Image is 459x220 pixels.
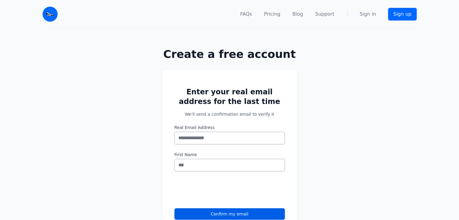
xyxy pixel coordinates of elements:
[315,11,334,18] a: Support
[174,179,266,202] iframe: reCAPTCHA
[174,124,285,130] label: Real Email Address
[240,11,252,18] a: FAQs
[174,152,285,158] label: First Name
[388,8,416,20] a: Sign up
[360,11,376,18] a: Sign in
[43,7,58,22] img: Email Monster
[174,87,285,106] h2: Enter your real email address for the last time
[143,48,317,60] h1: Create a free account
[292,11,303,18] a: Blog
[174,208,285,220] button: Confirm my email
[264,11,280,18] a: Pricing
[174,111,285,117] p: We'll send a confirmation email to verify it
